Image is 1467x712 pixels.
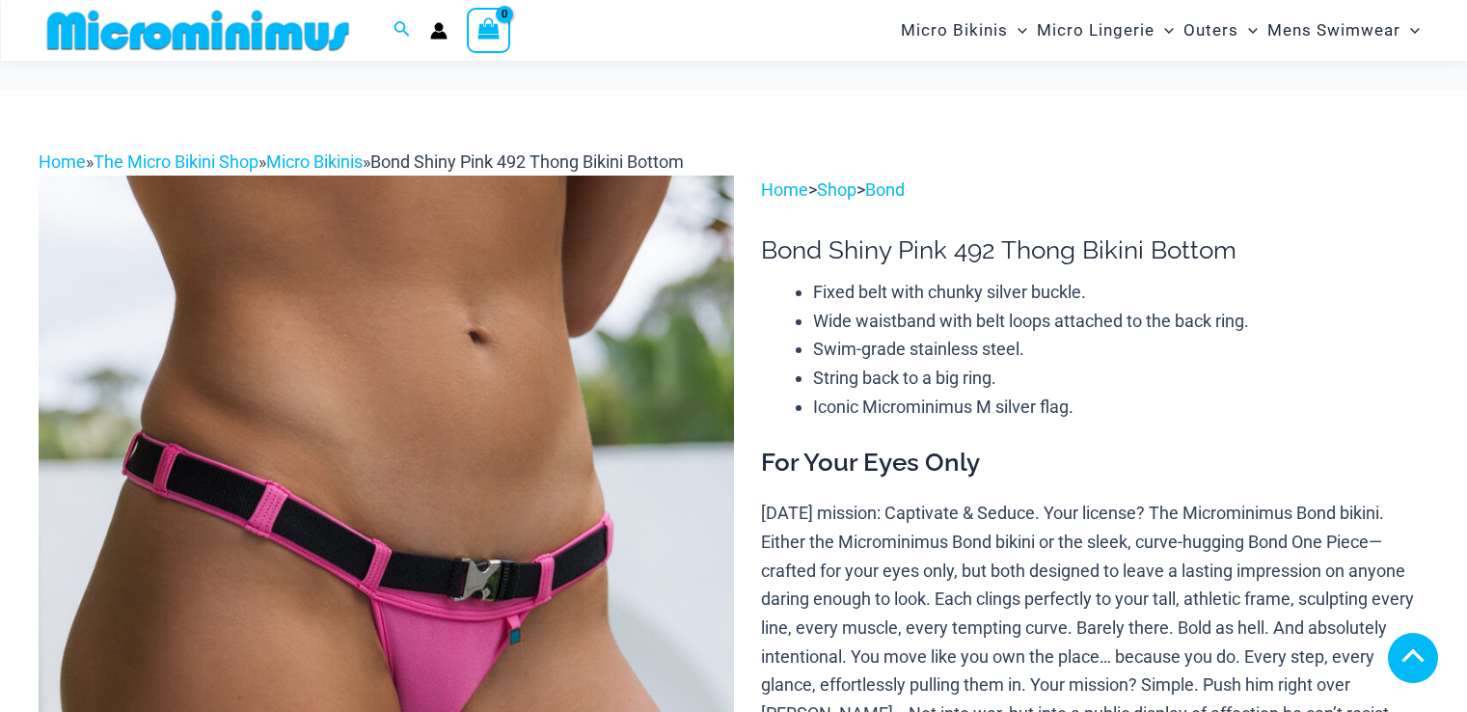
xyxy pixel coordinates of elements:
li: Iconic Microminimus M silver flag. [813,393,1428,422]
h1: Bond Shiny Pink 492 Thong Bikini Bottom [761,235,1428,265]
li: String back to a big ring. [813,364,1428,393]
a: Home [39,151,86,172]
a: Account icon link [430,22,448,40]
img: MM SHOP LOGO FLAT [40,9,357,52]
p: > > [761,176,1428,205]
a: Bond [865,179,905,200]
a: Mens SwimwearMenu ToggleMenu Toggle [1263,6,1425,55]
span: » » » [39,151,684,172]
nav: Site Navigation [893,3,1428,58]
span: Mens Swimwear [1267,6,1400,55]
li: Fixed belt with chunky silver buckle. [813,278,1428,307]
span: Menu Toggle [1400,6,1420,55]
a: The Micro Bikini Shop [94,151,258,172]
span: Micro Lingerie [1037,6,1155,55]
span: Micro Bikinis [901,6,1008,55]
span: Outers [1183,6,1238,55]
a: Search icon link [394,18,411,42]
span: Bond Shiny Pink 492 Thong Bikini Bottom [370,151,684,172]
a: Home [761,179,808,200]
li: Wide waistband with belt loops attached to the back ring. [813,307,1428,336]
a: Shop [817,179,856,200]
a: View Shopping Cart, empty [467,8,511,52]
span: Menu Toggle [1238,6,1258,55]
h3: For Your Eyes Only [761,447,1428,479]
span: Menu Toggle [1008,6,1027,55]
span: Menu Toggle [1155,6,1174,55]
a: OutersMenu ToggleMenu Toggle [1179,6,1263,55]
a: Micro BikinisMenu ToggleMenu Toggle [896,6,1032,55]
a: Micro LingerieMenu ToggleMenu Toggle [1032,6,1179,55]
a: Micro Bikinis [266,151,363,172]
li: Swim-grade stainless steel. [813,335,1428,364]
